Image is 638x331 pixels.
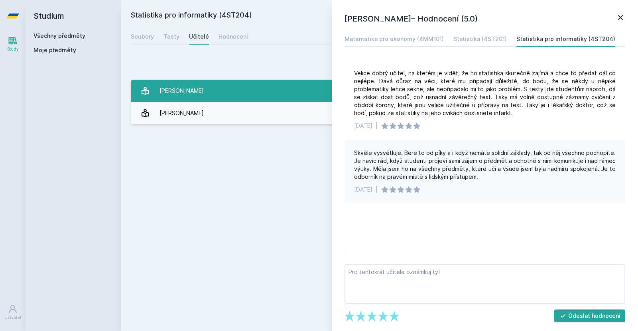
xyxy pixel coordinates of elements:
[131,10,539,22] h2: Statistika pro informatiky (4ST204)
[131,33,154,41] div: Soubory
[7,46,19,52] div: Study
[354,69,616,117] div: Velice dobrý učitel, na kterém je vidět, že ho statistika skutečně zajímá a chce to předat dál co...
[131,102,628,124] a: [PERSON_NAME] 2 hodnocení 5.0
[219,33,248,41] div: Hodnocení
[159,83,204,99] div: [PERSON_NAME]
[131,80,628,102] a: [PERSON_NAME] 9 hodnocení 2.2
[163,29,179,45] a: Testy
[33,46,76,54] span: Moje předměty
[354,122,372,130] div: [DATE]
[4,315,21,321] div: Uživatel
[159,105,204,121] div: [PERSON_NAME]
[163,33,179,41] div: Testy
[33,32,85,39] a: Všechny předměty
[189,29,209,45] a: Učitelé
[219,29,248,45] a: Hodnocení
[131,29,154,45] a: Soubory
[376,122,378,130] div: |
[189,33,209,41] div: Učitelé
[2,32,24,56] a: Study
[2,300,24,325] a: Uživatel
